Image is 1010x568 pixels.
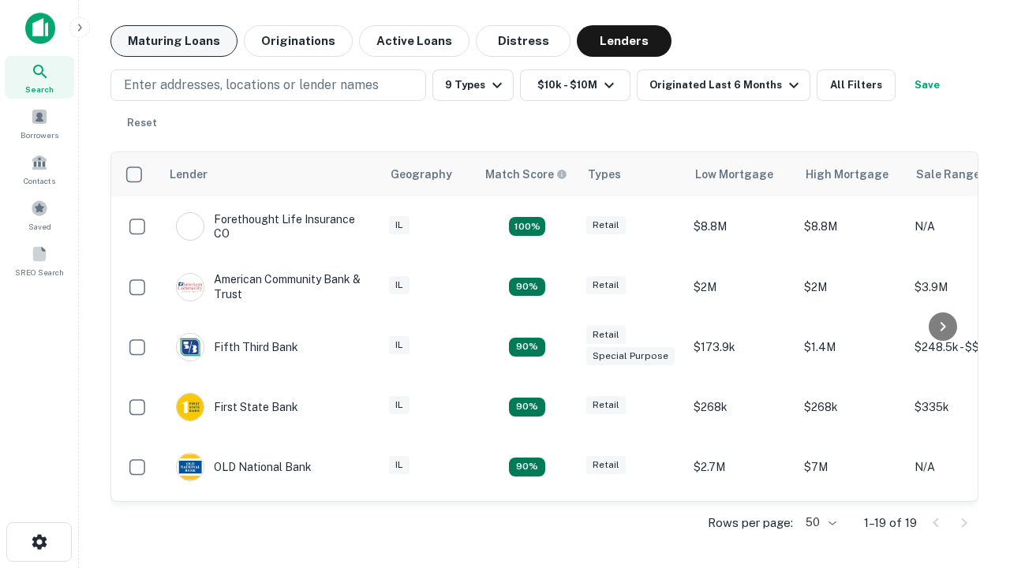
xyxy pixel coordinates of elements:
[170,165,208,184] div: Lender
[24,174,55,187] span: Contacts
[817,69,896,101] button: All Filters
[686,437,796,497] td: $2.7M
[708,514,793,532] p: Rows per page:
[586,347,675,365] div: Special Purpose
[389,336,410,354] div: IL
[21,129,58,141] span: Borrowers
[359,25,469,57] button: Active Loans
[931,391,1010,467] iframe: Chat Widget
[796,152,907,196] th: High Mortgage
[25,83,54,95] span: Search
[588,165,621,184] div: Types
[796,317,907,377] td: $1.4M
[176,393,298,421] div: First State Bank
[902,69,952,101] button: Save your search to get updates of matches that match your search criteria.
[796,196,907,256] td: $8.8M
[799,511,839,534] div: 50
[176,272,365,301] div: American Community Bank & Trust
[586,456,626,474] div: Retail
[796,256,907,316] td: $2M
[686,497,796,557] td: $4.2M
[177,213,204,240] img: picture
[5,193,74,236] a: Saved
[476,25,570,57] button: Distress
[110,69,426,101] button: Enter addresses, locations or lender names
[177,454,204,480] img: picture
[176,453,312,481] div: OLD National Bank
[5,239,74,282] a: SREO Search
[485,166,567,183] div: Capitalize uses an advanced AI algorithm to match your search with the best lender. The match sco...
[686,377,796,437] td: $268k
[586,396,626,414] div: Retail
[864,514,917,532] p: 1–19 of 19
[432,69,514,101] button: 9 Types
[586,326,626,344] div: Retail
[806,165,888,184] div: High Mortgage
[509,338,545,357] div: Matching Properties: 2, hasApolloMatch: undefined
[177,334,204,361] img: picture
[389,216,410,234] div: IL
[476,152,578,196] th: Capitalize uses an advanced AI algorithm to match your search with the best lender. The match sco...
[485,166,564,183] h6: Match Score
[244,25,353,57] button: Originations
[389,396,410,414] div: IL
[389,456,410,474] div: IL
[5,102,74,144] a: Borrowers
[649,76,803,95] div: Originated Last 6 Months
[796,377,907,437] td: $268k
[509,217,545,236] div: Matching Properties: 4, hasApolloMatch: undefined
[25,13,55,44] img: capitalize-icon.png
[695,165,773,184] div: Low Mortgage
[586,216,626,234] div: Retail
[520,69,630,101] button: $10k - $10M
[796,497,907,557] td: $4.2M
[686,196,796,256] td: $8.8M
[637,69,810,101] button: Originated Last 6 Months
[391,165,452,184] div: Geography
[110,25,238,57] button: Maturing Loans
[578,152,686,196] th: Types
[686,317,796,377] td: $173.9k
[509,278,545,297] div: Matching Properties: 2, hasApolloMatch: undefined
[916,165,980,184] div: Sale Range
[28,220,51,233] span: Saved
[160,152,381,196] th: Lender
[124,76,379,95] p: Enter addresses, locations or lender names
[5,148,74,190] a: Contacts
[796,437,907,497] td: $7M
[577,25,671,57] button: Lenders
[509,458,545,476] div: Matching Properties: 2, hasApolloMatch: undefined
[176,212,365,241] div: Forethought Life Insurance CO
[586,276,626,294] div: Retail
[686,256,796,316] td: $2M
[381,152,476,196] th: Geography
[177,274,204,301] img: picture
[389,276,410,294] div: IL
[509,398,545,417] div: Matching Properties: 2, hasApolloMatch: undefined
[177,394,204,420] img: picture
[5,56,74,99] a: Search
[117,107,167,139] button: Reset
[176,333,298,361] div: Fifth Third Bank
[686,152,796,196] th: Low Mortgage
[15,266,64,278] span: SREO Search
